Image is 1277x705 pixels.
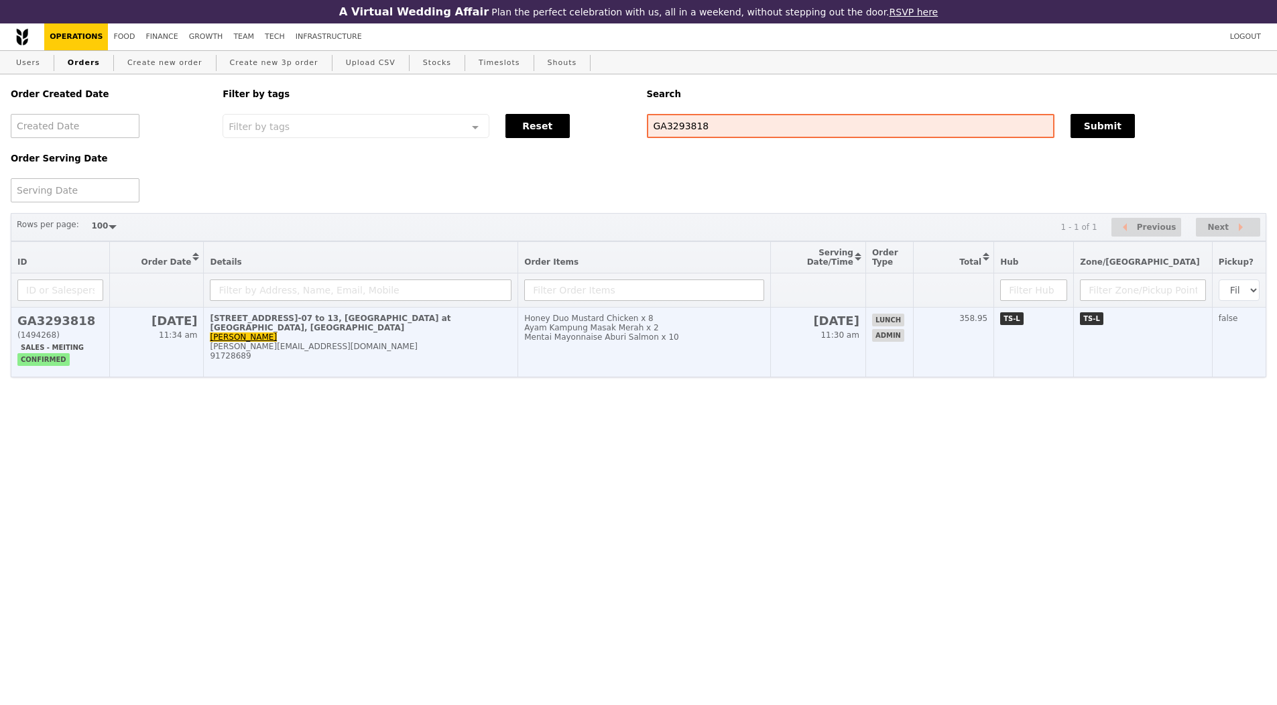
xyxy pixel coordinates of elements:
a: Users [11,51,46,75]
a: [PERSON_NAME] [210,332,277,342]
input: Filter by Address, Name, Email, Mobile [210,279,511,301]
input: Filter Zone/Pickup Point [1080,279,1206,301]
span: 358.95 [959,314,987,323]
input: Filter Hub [1000,279,1067,301]
label: Rows per page: [17,218,79,231]
a: Timeslots [473,51,525,75]
span: Order Type [872,248,898,267]
span: TS-L [1080,312,1103,325]
span: TS-L [1000,312,1024,325]
button: Next [1196,218,1260,237]
input: Filter Order Items [524,279,764,301]
h5: Order Serving Date [11,153,206,164]
a: Shouts [542,51,583,75]
a: Growth [184,23,229,50]
a: Create new 3p order [225,51,324,75]
div: 91728689 [210,351,511,361]
span: Zone/[GEOGRAPHIC_DATA] [1080,257,1200,267]
span: 11:34 am [159,330,197,340]
a: Team [228,23,259,50]
h5: Filter by tags [223,89,630,99]
a: Finance [141,23,184,50]
span: Pickup? [1219,257,1254,267]
span: Previous [1137,219,1176,235]
div: Mentai Mayonnaise Aburi Salmon x 10 [524,332,764,342]
input: Created Date [11,114,139,138]
span: Order Items [524,257,579,267]
div: (1494268) [17,330,103,340]
a: Tech [259,23,290,50]
h3: A Virtual Wedding Affair [339,5,489,18]
a: Logout [1225,23,1266,50]
div: Ayam Kampung Masak Merah x 2 [524,323,764,332]
div: 1 - 1 of 1 [1060,222,1097,232]
a: Stocks [418,51,457,75]
a: Upload CSV [341,51,401,75]
a: Food [108,23,140,50]
span: false [1219,314,1238,323]
button: Previous [1111,218,1181,237]
h2: GA3293818 [17,314,103,328]
a: Operations [44,23,108,50]
input: ID or Salesperson name [17,279,103,301]
a: Infrastructure [290,23,367,50]
span: admin [872,329,904,342]
span: ID [17,257,27,267]
span: confirmed [17,353,70,366]
input: Serving Date [11,178,139,202]
span: Filter by tags [229,120,290,132]
a: Orders [62,51,105,75]
span: Sales - Meiting [17,341,87,354]
h2: [DATE] [777,314,859,328]
a: RSVP here [890,7,938,17]
div: Honey Duo Mustard Chicken x 8 [524,314,764,323]
input: Search any field [647,114,1054,138]
div: [STREET_ADDRESS]-07 to 13, [GEOGRAPHIC_DATA] at [GEOGRAPHIC_DATA], [GEOGRAPHIC_DATA] [210,314,511,332]
img: Grain logo [16,28,28,46]
div: [PERSON_NAME][EMAIL_ADDRESS][DOMAIN_NAME] [210,342,511,351]
h5: Search [647,89,1267,99]
span: Next [1207,219,1229,235]
span: 11:30 am [820,330,859,340]
a: Create new order [122,51,208,75]
span: Details [210,257,241,267]
button: Submit [1071,114,1135,138]
span: Hub [1000,257,1018,267]
span: lunch [872,314,904,326]
div: Plan the perfect celebration with us, all in a weekend, without stepping out the door. [253,5,1025,18]
button: Reset [505,114,570,138]
h2: [DATE] [116,314,197,328]
h5: Order Created Date [11,89,206,99]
